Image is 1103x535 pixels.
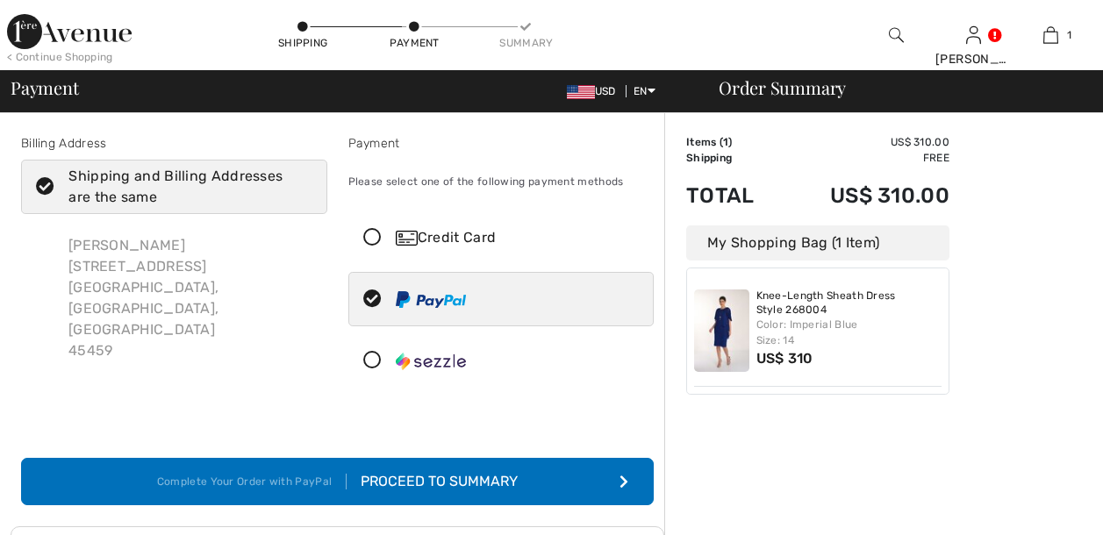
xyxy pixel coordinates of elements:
[966,25,981,46] img: My Info
[396,291,466,308] img: PayPal
[21,458,654,505] button: Complete Your Order with PayPal Proceed to Summary
[21,134,327,153] div: Billing Address
[686,134,782,150] td: Items ( )
[7,14,132,49] img: 1ère Avenue
[935,50,1011,68] div: [PERSON_NAME]
[889,25,904,46] img: search the website
[11,79,78,96] span: Payment
[499,35,552,51] div: Summary
[966,26,981,43] a: Sign In
[7,49,113,65] div: < Continue Shopping
[396,227,641,248] div: Credit Card
[347,471,518,492] div: Proceed to Summary
[686,225,949,260] div: My Shopping Bag (1 Item)
[396,231,418,246] img: Credit Card
[756,317,942,348] div: Color: Imperial Blue Size: 14
[782,134,949,150] td: US$ 310.00
[756,350,813,367] span: US$ 310
[388,35,440,51] div: Payment
[1013,25,1088,46] a: 1
[782,166,949,225] td: US$ 310.00
[348,160,655,203] div: Please select one of the following payment methods
[348,134,655,153] div: Payment
[723,136,728,148] span: 1
[396,353,466,370] img: Sezzle
[54,221,327,375] div: [PERSON_NAME] [STREET_ADDRESS] [GEOGRAPHIC_DATA], [GEOGRAPHIC_DATA], [GEOGRAPHIC_DATA] 45459
[686,150,782,166] td: Shipping
[634,85,655,97] span: EN
[782,150,949,166] td: Free
[698,79,1092,96] div: Order Summary
[157,474,347,489] div: Complete Your Order with PayPal
[756,289,942,317] a: Knee-Length Sheath Dress Style 268004
[276,35,329,51] div: Shipping
[1043,25,1058,46] img: My Bag
[694,289,749,372] img: Knee-Length Sheath Dress Style 268004
[686,166,782,225] td: Total
[567,85,623,97] span: USD
[567,85,595,99] img: US Dollar
[1067,27,1071,43] span: 1
[68,166,300,208] div: Shipping and Billing Addresses are the same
